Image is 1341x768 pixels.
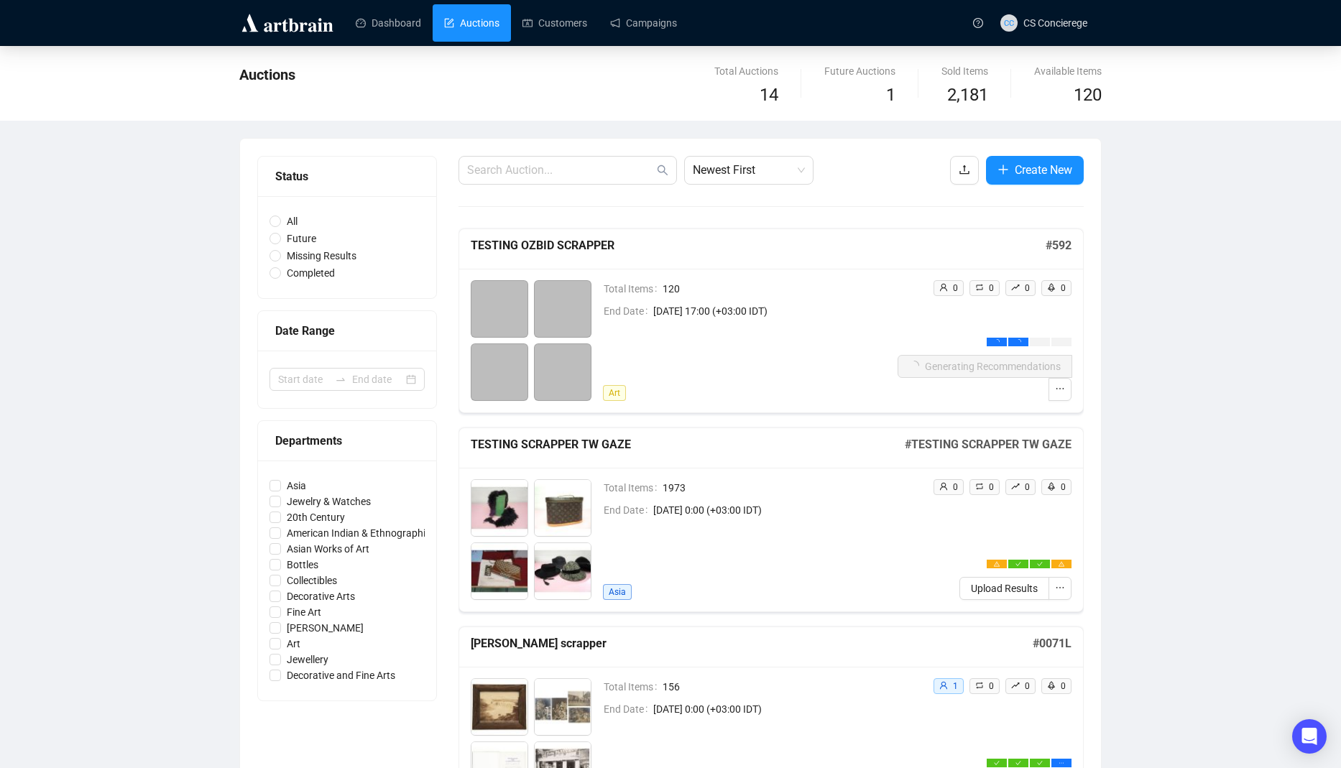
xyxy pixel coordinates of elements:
[281,541,375,557] span: Asian Works of Art
[657,165,668,176] span: search
[281,248,362,264] span: Missing Results
[239,11,336,34] img: logo
[997,164,1009,175] span: plus
[467,162,654,179] input: Search Auction...
[458,427,1084,612] a: TESTING SCRAPPER TW GAZE#TESTING SCRAPPER TW GAZETotal Items1973End Date[DATE] 0:00 (+03:00 IDT)A...
[603,584,632,600] span: Asia
[994,339,1000,345] span: loading
[994,760,1000,766] span: check
[824,63,895,79] div: Future Auctions
[898,355,1072,378] button: Generating Recommendations
[275,322,419,340] div: Date Range
[1055,583,1065,593] span: ellipsis
[603,385,626,401] span: Art
[975,681,984,690] span: retweet
[1033,635,1072,652] h5: # 0071L
[275,432,419,450] div: Departments
[1011,681,1020,690] span: rise
[989,482,994,492] span: 0
[886,85,895,105] span: 1
[281,509,351,525] span: 20th Century
[663,281,898,297] span: 120
[604,701,653,717] span: End Date
[975,482,984,491] span: retweet
[281,525,436,541] span: American Indian & Ethnographic
[278,371,329,387] input: Start date
[281,213,303,229] span: All
[1074,85,1102,105] span: 120
[352,371,403,387] input: End date
[522,4,587,42] a: Customers
[281,265,341,281] span: Completed
[281,604,327,620] span: Fine Art
[535,679,591,735] img: 2_1.jpg
[986,156,1084,185] button: Create New
[1015,760,1021,766] span: check
[989,681,994,691] span: 0
[281,478,312,494] span: Asia
[989,283,994,293] span: 0
[975,283,984,292] span: retweet
[471,480,527,536] img: 6001_1.jpg
[953,283,958,293] span: 0
[471,436,905,453] h5: TESTING SCRAPPER TW GAZE
[471,543,527,599] img: 6003_1.jpg
[444,4,499,42] a: Auctions
[959,577,1049,600] button: Upload Results
[663,679,921,695] span: 156
[610,4,677,42] a: Campaigns
[471,237,1046,254] h5: TESTING OZBID SCRAPPER
[693,157,805,184] span: Newest First
[458,228,1084,413] a: TESTING OZBID SCRAPPER#592Total Items120End Date[DATE] 17:00 (+03:00 IDT)Artuser0retweet0rise0roc...
[1011,283,1020,292] span: rise
[1047,482,1056,491] span: rocket
[959,164,970,175] span: upload
[604,281,663,297] span: Total Items
[239,66,295,83] span: Auctions
[1061,681,1066,691] span: 0
[971,580,1038,596] span: Upload Results
[653,502,921,518] span: [DATE] 0:00 (+03:00 IDT)
[281,494,377,509] span: Jewelry & Watches
[335,374,346,385] span: to
[1055,384,1065,394] span: ellipsis
[760,85,778,105] span: 14
[281,588,361,604] span: Decorative Arts
[281,636,306,652] span: Art
[994,561,1000,567] span: warning
[653,701,921,717] span: [DATE] 0:00 (+03:00 IDT)
[1037,760,1043,766] span: check
[535,543,591,599] img: 6004_1.jpg
[604,480,663,496] span: Total Items
[604,303,653,319] span: End Date
[1025,482,1030,492] span: 0
[939,283,948,292] span: user
[939,681,948,690] span: user
[905,436,1072,453] h5: # TESTING SCRAPPER TW GAZE
[356,4,421,42] a: Dashboard
[1015,561,1021,567] span: check
[1025,283,1030,293] span: 0
[973,18,983,28] span: question-circle
[1047,681,1056,690] span: rocket
[281,620,369,636] span: [PERSON_NAME]
[275,167,419,185] div: Status
[663,480,921,496] span: 1973
[281,652,334,667] span: Jewellery
[1061,283,1066,293] span: 0
[941,63,988,79] div: Sold Items
[947,82,988,109] span: 2,181
[471,635,1033,652] h5: [PERSON_NAME] scrapper
[471,679,527,735] img: 1_1.jpg
[653,303,898,319] span: [DATE] 17:00 (+03:00 IDT)
[1037,561,1043,567] span: check
[1047,283,1056,292] span: rocket
[1059,760,1064,766] span: ellipsis
[1025,681,1030,691] span: 0
[714,63,778,79] div: Total Auctions
[1061,482,1066,492] span: 0
[281,231,322,246] span: Future
[604,679,663,695] span: Total Items
[1292,719,1327,754] div: Open Intercom Messenger
[953,482,958,492] span: 0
